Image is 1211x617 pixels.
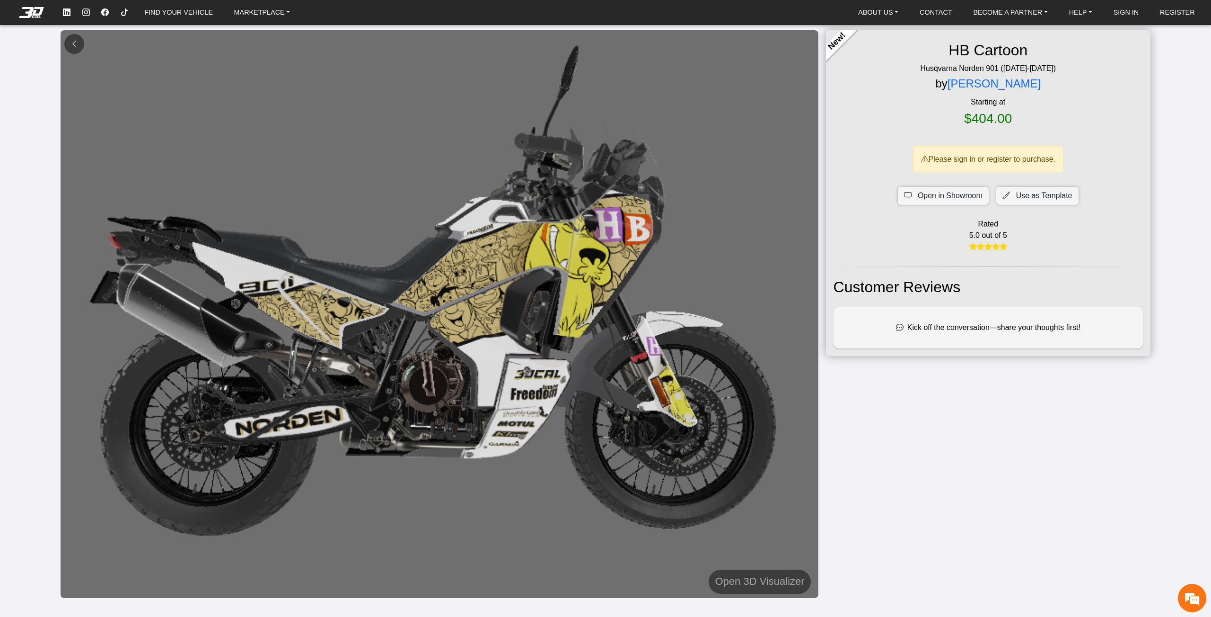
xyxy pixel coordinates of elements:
span: Use as Template [1016,190,1072,201]
img: HB Cartoon [61,30,818,598]
a: BECOME A PARTNER [969,4,1051,21]
span: Open in Showroom [918,190,983,201]
h2: $404.00 [964,108,1012,130]
a: CONTACT [916,4,956,21]
a: MARKETPLACE [230,4,294,21]
a: [PERSON_NAME] [948,77,1041,90]
textarea: Type your message and hit 'Enter' [5,246,180,279]
div: Navigation go back [10,49,25,63]
a: HELP [1065,4,1096,21]
a: ABOUT US [854,4,902,21]
h2: Customer Reviews [834,275,1143,300]
div: Articles [122,279,180,309]
span: We're online! [55,111,131,201]
h5: Open 3D Visualizer [715,573,804,590]
h4: by [935,74,1041,93]
span: Husqvarna Norden 901 ([DATE]-[DATE]) [913,63,1063,74]
span: Rated [978,218,998,230]
div: Chat with us now [63,50,173,62]
span: 5.0 out of 5 [969,230,1007,241]
div: Please sign in or register to purchase. [913,146,1064,173]
button: Open 3D Visualizer [709,570,810,593]
a: SIGN IN [1110,4,1143,21]
a: New! [818,22,856,61]
a: FIND YOUR VEHICLE [140,4,216,21]
div: FAQs [63,279,122,309]
div: Minimize live chat window [155,5,178,27]
button: Use as Template [996,187,1079,205]
a: REGISTER [1156,4,1199,21]
h2: HB Cartoon [941,38,1035,63]
button: Open in Showroom [898,187,989,205]
span: Conversation [5,296,63,303]
span: Kick off the conversation—share your thoughts first! [907,322,1080,333]
span: Starting at [834,96,1143,108]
